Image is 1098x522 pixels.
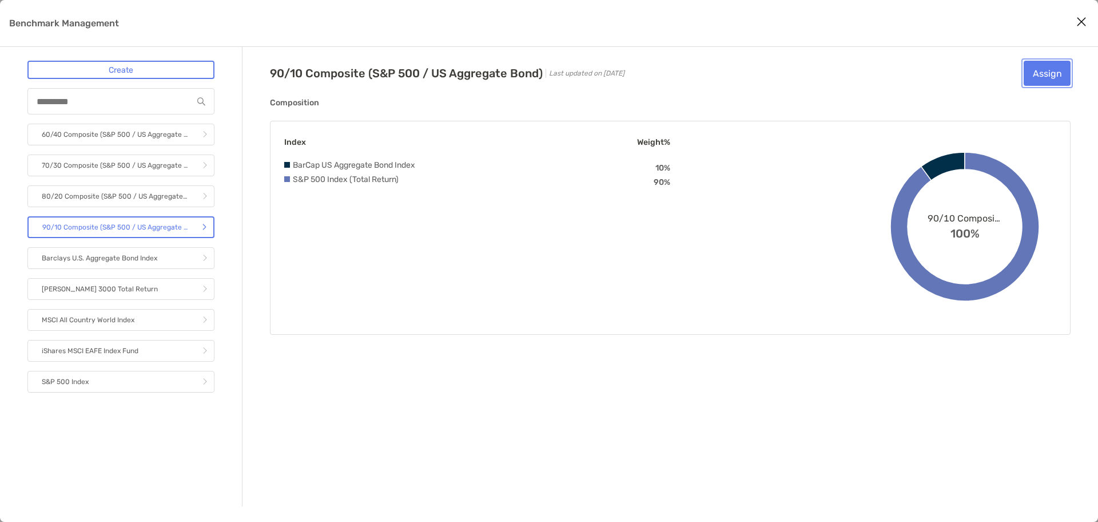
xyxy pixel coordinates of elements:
[1024,61,1071,86] button: Assign
[27,216,214,238] a: 90/10 Composite (S&P 500 / US Aggregate Bond)
[42,159,188,173] p: 70/30 Composite (S&P 500 / US Aggregate Bond)
[654,175,670,189] p: 90%
[42,220,188,235] p: 90/10 Composite (S&P 500 / US Aggregate Bond)
[27,340,214,362] a: iShares MSCI EAFE Index Fund
[655,161,670,175] p: 10%
[637,135,670,149] p: Weight%
[27,371,214,393] a: S&P 500 Index
[284,135,306,149] p: Index
[928,213,1002,224] span: 90/10 Composite (S&P 500 / US Aggregate Bond)
[27,278,214,300] a: [PERSON_NAME] 3000 Total Return
[9,16,119,30] p: Benchmark Management
[27,247,214,269] a: Barclays U.S. Aggregate Bond Index
[42,128,188,142] p: 60/40 Composite (S&P 500 / US Aggregate Bond)
[293,175,399,184] p: S&P 500 Index (Total Return)
[42,375,89,389] p: S&P 500 Index
[549,66,624,81] p: Last updated on [DATE]
[42,313,134,327] p: MSCI All Country World Index
[42,344,138,358] p: iShares MSCI EAFE Index Fund
[270,66,543,81] p: 90/10 Composite (S&P 500 / US Aggregate Bond)
[27,155,214,176] a: 70/30 Composite (S&P 500 / US Aggregate Bond)
[1073,14,1090,31] button: Close modal
[42,251,157,266] p: Barclays U.S. Aggregate Bond Index
[42,189,188,204] p: 80/20 Composite (S&P 500 / US Aggregate Bond)
[27,124,214,145] a: 60/40 Composite (S&P 500 / US Aggregate Bond)
[197,97,205,106] img: input icon
[293,161,415,170] p: BarCap US Aggregate Bond Index
[27,309,214,331] a: MSCI All Country World Index
[42,282,158,296] p: [PERSON_NAME] 3000 Total Return
[27,61,214,79] a: Create
[270,99,1071,107] h5: Composition
[950,224,980,240] span: 100%
[27,185,214,207] a: 80/20 Composite (S&P 500 / US Aggregate Bond)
